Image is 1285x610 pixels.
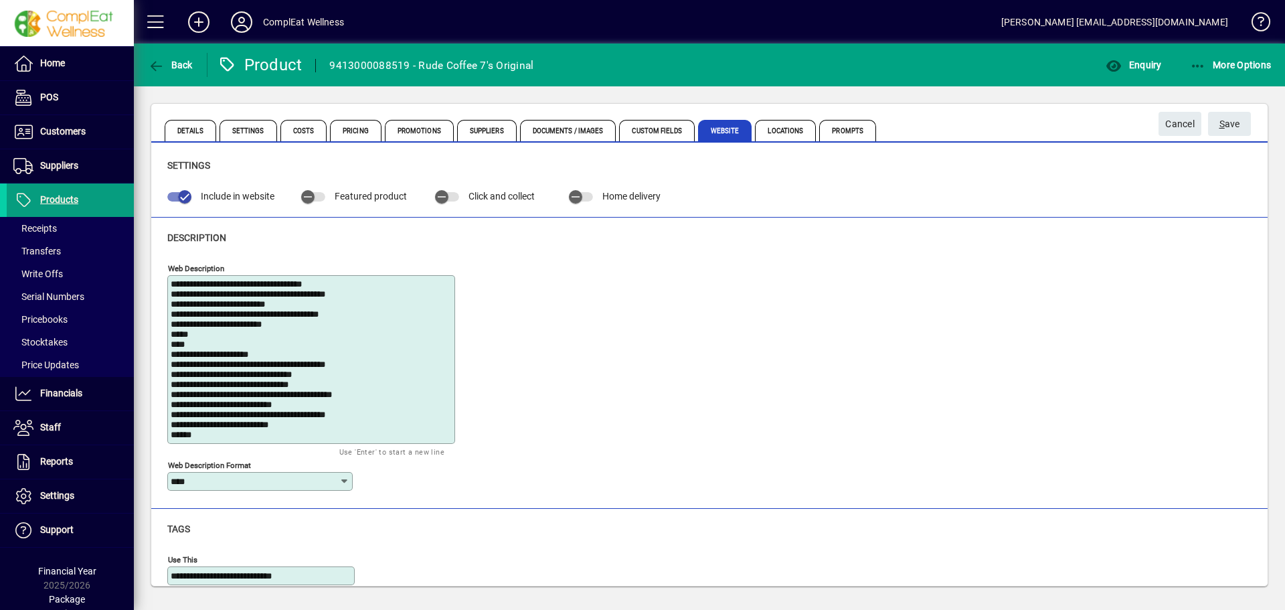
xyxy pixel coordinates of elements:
a: Write Offs [7,262,134,285]
span: Financials [40,388,82,398]
a: Receipts [7,217,134,240]
span: Pricing [330,120,381,141]
span: POS [40,92,58,102]
button: Back [145,53,196,77]
a: Suppliers [7,149,134,183]
span: Include in website [201,191,274,202]
mat-hint: Use 'Enter' to start a new line [339,444,444,459]
div: Product [218,54,303,76]
a: Financials [7,377,134,410]
span: Back [148,60,193,70]
span: Tags [167,524,190,534]
span: Locations [755,120,816,141]
a: Stocktakes [7,331,134,354]
span: ave [1219,113,1240,135]
span: Suppliers [40,160,78,171]
mat-label: Web Description [168,263,224,273]
span: Description [167,232,226,243]
span: S [1219,119,1225,129]
a: Knowledge Base [1241,3,1268,46]
span: Settings [220,120,277,141]
span: Promotions [385,120,454,141]
mat-label: Use This [168,554,197,564]
span: Price Updates [13,360,79,370]
span: Package [49,594,85,605]
span: Featured product [335,191,407,202]
a: Serial Numbers [7,285,134,308]
button: More Options [1187,53,1275,77]
span: Settings [167,160,210,171]
span: Transfers [13,246,61,256]
span: Settings [40,490,74,501]
span: Click and collect [468,191,535,202]
span: Custom Fields [619,120,694,141]
button: Cancel [1159,112,1201,136]
mat-label: Web Description Format [168,460,251,469]
span: Staff [40,422,61,433]
div: ComplEat Wellness [263,11,344,33]
span: Support [40,524,74,535]
span: Enquiry [1106,60,1161,70]
span: Financial Year [38,566,96,577]
a: Reports [7,445,134,479]
span: Home delivery [602,191,661,202]
span: Documents / Images [520,120,616,141]
button: Profile [220,10,263,34]
button: Save [1208,112,1251,136]
button: Add [177,10,220,34]
span: Pricebooks [13,314,68,325]
a: Settings [7,479,134,513]
a: Transfers [7,240,134,262]
app-page-header-button: Back [134,53,207,77]
a: Staff [7,411,134,445]
span: More Options [1190,60,1272,70]
a: Customers [7,115,134,149]
span: Serial Numbers [13,291,84,302]
span: Prompts [819,120,876,141]
span: Suppliers [457,120,517,141]
span: Products [40,194,78,205]
a: Support [7,514,134,547]
span: Home [40,58,65,68]
span: Costs [280,120,327,141]
span: Customers [40,126,86,137]
span: Cancel [1165,113,1195,135]
div: 9413000088519 - Rude Coffee 7's Original [329,55,533,76]
span: Write Offs [13,269,63,279]
a: Price Updates [7,354,134,376]
span: Stocktakes [13,337,68,348]
span: Details [165,120,216,141]
button: Enquiry [1102,53,1165,77]
span: Website [698,120,752,141]
a: Home [7,47,134,80]
span: Receipts [13,223,57,234]
span: Reports [40,456,73,467]
a: Pricebooks [7,308,134,331]
div: [PERSON_NAME] [EMAIL_ADDRESS][DOMAIN_NAME] [1001,11,1228,33]
a: POS [7,81,134,115]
